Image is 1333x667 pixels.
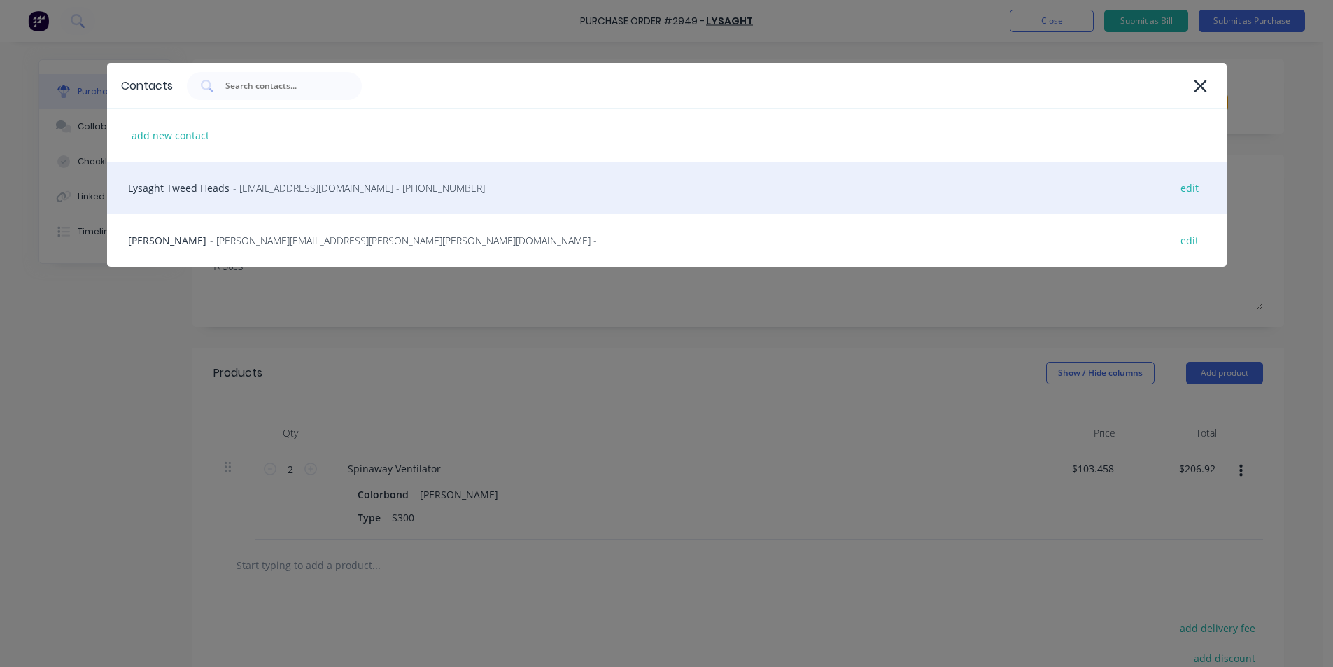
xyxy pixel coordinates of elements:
span: - [PERSON_NAME][EMAIL_ADDRESS][PERSON_NAME][PERSON_NAME][DOMAIN_NAME] - [210,233,597,248]
div: Lysaght Tweed Heads [107,162,1227,214]
div: Contacts [121,78,173,94]
input: Search contacts... [224,79,340,93]
div: add new contact [125,125,216,146]
div: edit [1173,177,1206,199]
div: [PERSON_NAME] [107,214,1227,267]
span: - [EMAIL_ADDRESS][DOMAIN_NAME] - [PHONE_NUMBER] [233,181,485,195]
div: edit [1173,230,1206,251]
